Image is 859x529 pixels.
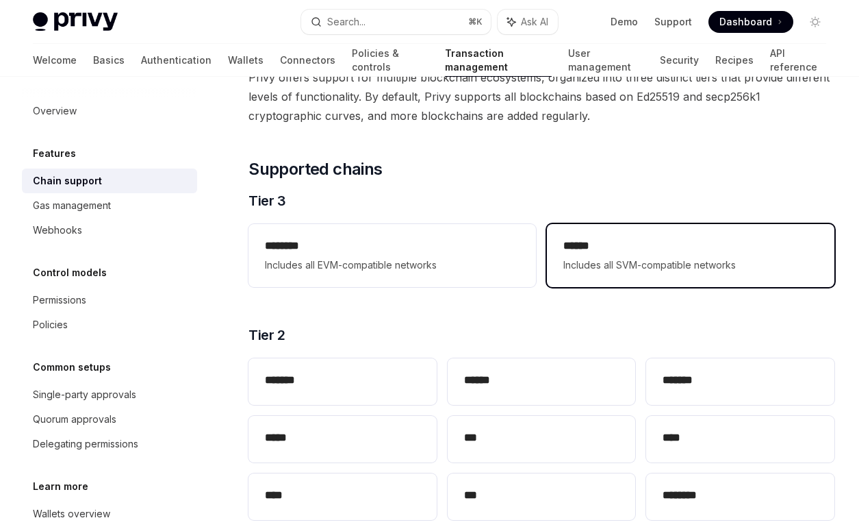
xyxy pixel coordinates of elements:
span: Includes all SVM-compatible networks [563,257,818,273]
h5: Features [33,145,76,162]
a: Chain support [22,169,197,193]
a: Wallets [228,44,264,77]
a: Recipes [715,44,754,77]
span: Tier 3 [248,191,285,210]
a: Transaction management [445,44,552,77]
a: Support [654,15,692,29]
a: Gas management [22,193,197,218]
a: User management [568,44,643,77]
a: Single-party approvals [22,382,197,407]
div: Gas management [33,197,111,214]
div: Wallets overview [33,506,110,522]
img: light logo [33,12,118,32]
a: **** *Includes all SVM-compatible networks [547,224,834,287]
span: Supported chains [248,158,382,180]
div: Delegating permissions [33,436,138,452]
a: Demo [611,15,638,29]
a: Security [660,44,699,77]
div: Policies [33,317,68,333]
a: Basics [93,44,125,77]
a: Wallets overview [22,502,197,526]
h5: Control models [33,264,107,281]
div: Permissions [33,292,86,308]
a: Dashboard [708,11,793,33]
span: ⌘ K [468,16,483,27]
a: Welcome [33,44,77,77]
a: Overview [22,99,197,123]
h5: Learn more [33,478,88,495]
a: Quorum approvals [22,407,197,432]
a: Policies & controls [352,44,428,77]
div: Chain support [33,173,102,189]
span: Dashboard [719,15,772,29]
button: Search...⌘K [301,10,491,34]
h5: Common setups [33,359,111,376]
a: Authentication [141,44,211,77]
a: Delegating permissions [22,432,197,456]
a: **** ***Includes all EVM-compatible networks [248,224,536,287]
div: Single-party approvals [33,386,136,403]
div: Search... [327,14,366,30]
div: Webhooks [33,222,82,238]
button: Toggle dark mode [804,11,826,33]
span: Privy offers support for multiple blockchain ecosystems, organized into three distinct tiers that... [248,68,834,125]
a: API reference [770,44,826,77]
button: Ask AI [498,10,558,34]
span: Includes all EVM-compatible networks [265,257,520,273]
a: Connectors [280,44,335,77]
span: Tier 2 [248,325,285,345]
a: Webhooks [22,218,197,243]
span: Ask AI [521,15,548,29]
a: Permissions [22,288,197,312]
a: Policies [22,312,197,337]
div: Overview [33,103,77,119]
div: Quorum approvals [33,411,116,428]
